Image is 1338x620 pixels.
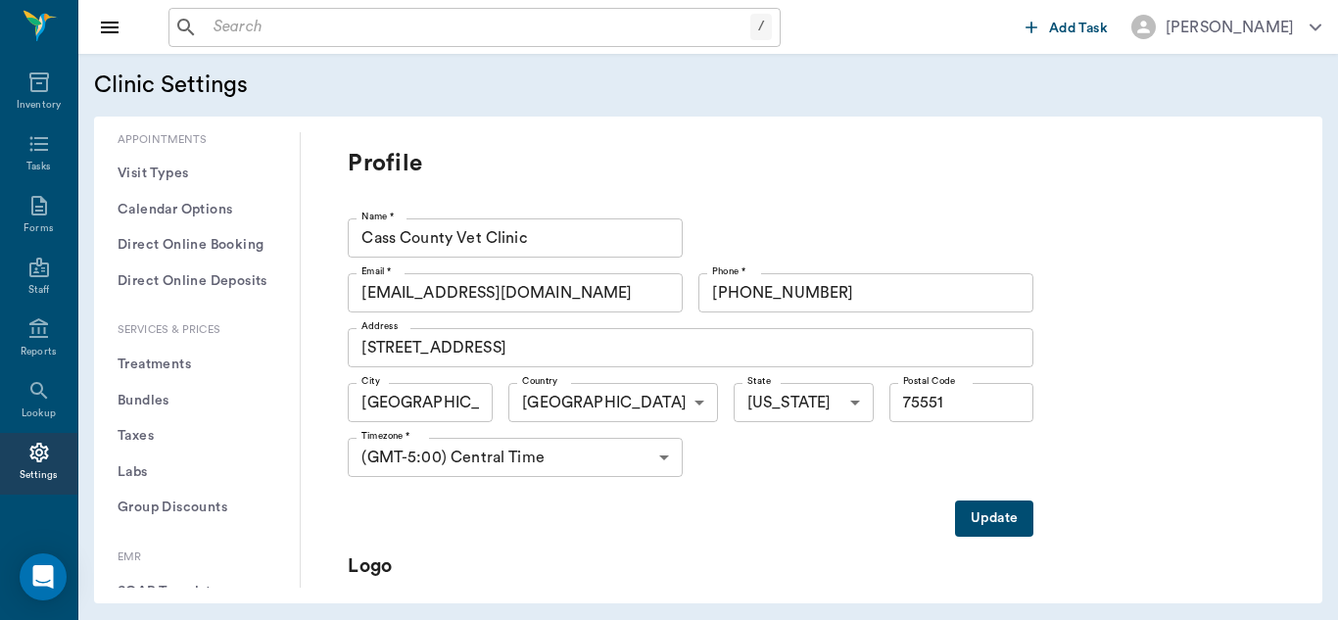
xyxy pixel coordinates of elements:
[110,549,284,566] p: EMR
[17,98,61,113] div: Inventory
[20,468,59,483] div: Settings
[206,14,750,41] input: Search
[110,454,284,491] button: Labs
[361,429,410,443] label: Timezone *
[712,264,745,278] label: Phone *
[26,160,51,174] div: Tasks
[522,374,558,388] label: Country
[361,210,395,223] label: Name *
[747,374,771,388] label: State
[110,347,284,383] button: Treatments
[110,156,284,192] button: Visit Types
[955,501,1033,537] button: Update
[110,574,284,610] button: SOAP Templates
[348,148,1131,179] p: Profile
[110,263,284,300] button: Direct Online Deposits
[110,132,284,149] p: Appointments
[1116,9,1337,45] button: [PERSON_NAME]
[110,490,284,526] button: Group Discounts
[889,383,1034,422] input: 12345-6789
[94,70,608,101] h5: Clinic Settings
[21,345,57,359] div: Reports
[903,374,955,388] label: Postal Code
[22,406,56,421] div: Lookup
[361,319,398,333] label: Address
[110,418,284,454] button: Taxes
[20,553,67,600] div: Open Intercom Messenger
[348,552,544,581] p: Logo
[361,264,392,278] label: Email *
[110,227,284,263] button: Direct Online Booking
[110,192,284,228] button: Calendar Options
[24,221,53,236] div: Forms
[28,283,49,298] div: Staff
[110,322,284,339] p: Services & Prices
[1018,9,1116,45] button: Add Task
[361,374,380,388] label: City
[110,383,284,419] button: Bundles
[90,8,129,47] button: Close drawer
[508,383,718,422] div: [GEOGRAPHIC_DATA]
[750,14,772,40] div: /
[348,438,683,477] div: (GMT-5:00) Central Time
[734,383,874,422] div: [US_STATE]
[1166,16,1294,39] div: [PERSON_NAME]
